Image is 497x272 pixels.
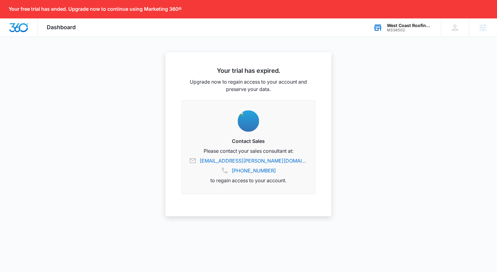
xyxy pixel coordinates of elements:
div: Dashboard [38,18,85,37]
div: account name [387,23,432,28]
h2: Your trial has expired. [181,67,316,74]
p: Please contact your sales consultant at: to regain access to your account. [189,147,308,184]
p: Your free trial has ended. Upgrade now to continue using Marketing 360® [9,6,182,12]
p: Upgrade now to regain access to your account and preserve your data. [181,78,316,93]
h3: Contact Sales [189,137,308,145]
div: account id [387,28,432,32]
span: Dashboard [47,24,76,30]
a: [EMAIL_ADDRESS][PERSON_NAME][DOMAIN_NAME] [200,157,308,164]
a: [PHONE_NUMBER] [232,167,276,174]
